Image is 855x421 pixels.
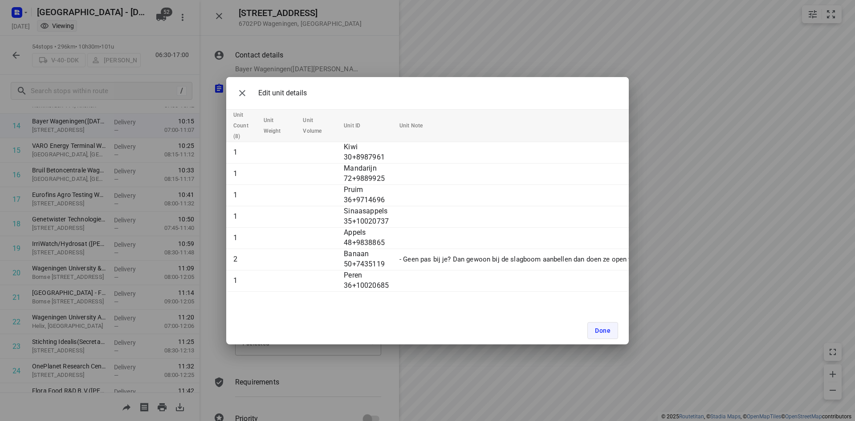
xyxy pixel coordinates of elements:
td: Banaan 50+7435119 [340,249,396,270]
span: Unit Volume [303,115,333,136]
td: Peren 36+10020685 [340,270,396,291]
td: 1 [226,142,260,163]
td: Pruim 36+9714696 [340,184,396,206]
span: Done [595,327,611,334]
td: 2 [226,249,260,270]
span: Unit Weight [264,115,293,136]
td: 1 [226,206,260,227]
td: 1 [226,270,260,291]
td: Appels 48+9838865 [340,227,396,249]
td: 1 [226,227,260,249]
span: Unit Count (8) [233,110,260,142]
td: Kiwi 30+8987961 [340,142,396,163]
td: 1 [226,184,260,206]
span: Unit ID [344,120,372,131]
span: Unit Note [399,120,434,131]
td: Sinaasappels 35+10020737 [340,206,396,227]
button: Done [587,322,618,339]
div: Edit unit details [233,84,307,102]
td: 1 [226,163,260,184]
td: Mandarijn 72+9889925 [340,163,396,184]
